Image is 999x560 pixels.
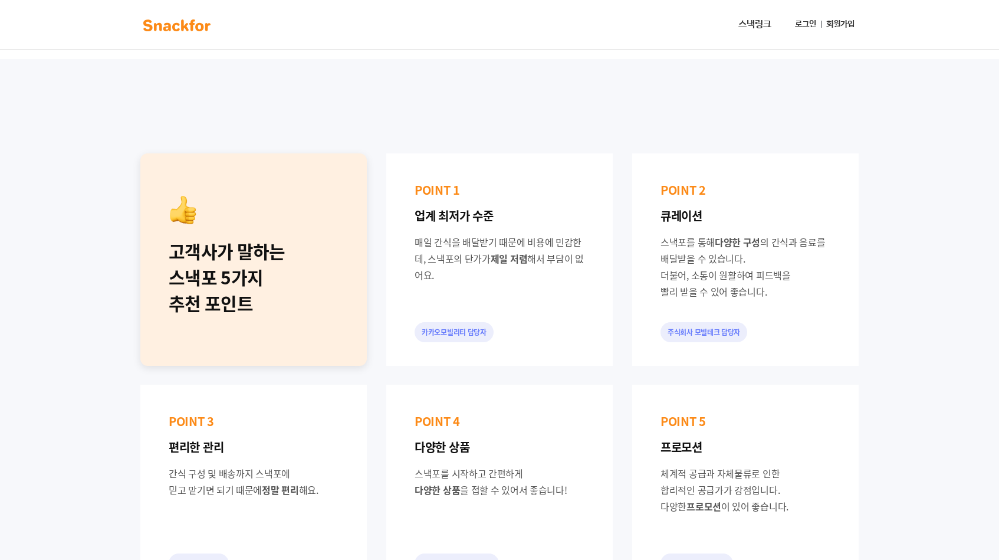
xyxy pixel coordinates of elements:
[415,322,494,342] div: 카카오모빌리티 담당자
[415,208,584,224] p: 업계 최저가 수준
[415,234,584,283] div: 매일 간식을 배달받기 때문에 비용에 민감한데, 스낵포의 단가가 해서 부담이 없어요.
[415,182,584,198] p: POINT 1
[715,235,760,249] span: 다양한 구성
[660,439,830,456] p: 프로모션
[491,251,528,266] span: 제일 저렴
[169,439,339,456] p: 편리한 관리
[140,16,214,35] img: background-main-color.svg
[415,483,460,497] span: 다양한 상품
[790,14,821,35] a: 로그인
[415,439,584,456] p: 다양한 상품
[734,13,776,37] a: 스낵링크
[169,465,339,498] div: 간식 구성 및 배송까지 스낵포에 믿고 맡기면 되기 때문에 해요.
[660,465,830,515] div: 체계적 공급과 자체물류로 인한 합리적인 공급가가 강점입니다. 다양한 이 있어 좋습니다.
[660,322,747,342] div: 주식회사 모빌테크 담당자
[415,465,584,498] div: 스낵포를 시작하고 간편하게 을 접할 수 있어서 좋습니다!
[686,499,721,513] span: 프로모션
[821,14,859,35] a: 회원가입
[169,238,339,316] div: 고객사가 말하는 스낵포 5가지 추천 포인트
[660,234,830,300] div: 스낵포를 통해 의 간식과 음료를 배달받을 수 있습니다. 더불어, 소통이 원활하여 피드백을 빨리 받을 수 있어 좋습니다.
[169,413,339,430] p: POINT 3
[660,182,830,198] p: POINT 2
[415,413,584,430] p: POINT 4
[660,208,830,224] p: 큐레이션
[262,483,299,497] span: 정말 편리
[169,196,197,224] img: recommend.png
[660,413,830,430] p: POINT 5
